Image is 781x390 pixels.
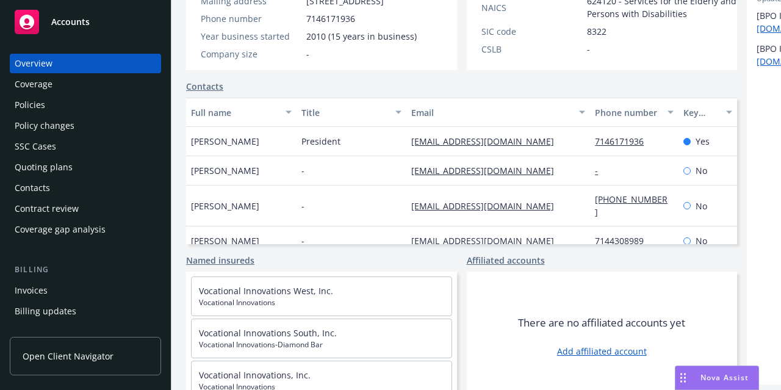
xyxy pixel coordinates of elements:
[301,200,304,212] span: -
[10,302,161,321] a: Billing updates
[595,235,653,247] a: 7144308989
[306,30,417,43] span: 2010 (15 years in business)
[201,30,301,43] div: Year business started
[15,74,52,94] div: Coverage
[10,322,161,342] a: Account charges
[15,322,82,342] div: Account charges
[186,80,223,93] a: Contacts
[10,264,161,276] div: Billing
[191,200,259,212] span: [PERSON_NAME]
[15,302,76,321] div: Billing updates
[191,135,259,148] span: [PERSON_NAME]
[10,281,161,300] a: Invoices
[10,95,161,115] a: Policies
[15,157,73,177] div: Quoting plans
[186,254,254,267] a: Named insureds
[10,116,161,135] a: Policy changes
[201,48,301,60] div: Company size
[191,234,259,247] span: [PERSON_NAME]
[297,98,407,127] button: Title
[411,165,564,176] a: [EMAIL_ADDRESS][DOMAIN_NAME]
[191,106,278,119] div: Full name
[199,327,337,339] a: Vocational Innovations South, Inc.
[700,372,749,383] span: Nova Assist
[481,1,582,14] div: NAICS
[675,366,759,390] button: Nova Assist
[411,135,564,147] a: [EMAIL_ADDRESS][DOMAIN_NAME]
[696,135,710,148] span: Yes
[301,234,304,247] span: -
[406,98,590,127] button: Email
[481,43,582,56] div: CSLB
[15,54,52,73] div: Overview
[199,297,444,308] span: Vocational Innovations
[518,316,685,330] span: There are no affiliated accounts yet
[15,95,45,115] div: Policies
[683,106,719,119] div: Key contact
[595,106,660,119] div: Phone number
[186,98,297,127] button: Full name
[10,137,161,156] a: SSC Cases
[587,43,590,56] span: -
[675,366,691,389] div: Drag to move
[590,98,678,127] button: Phone number
[15,199,79,218] div: Contract review
[199,369,311,381] a: Vocational Innovations, Inc.
[51,17,90,27] span: Accounts
[10,220,161,239] a: Coverage gap analysis
[10,74,161,94] a: Coverage
[15,116,74,135] div: Policy changes
[595,165,608,176] a: -
[15,178,50,198] div: Contacts
[23,350,113,363] span: Open Client Navigator
[587,25,606,38] span: 8322
[696,164,707,177] span: No
[678,98,737,127] button: Key contact
[411,200,564,212] a: [EMAIL_ADDRESS][DOMAIN_NAME]
[696,200,707,212] span: No
[15,220,106,239] div: Coverage gap analysis
[467,254,545,267] a: Affiliated accounts
[696,234,707,247] span: No
[191,164,259,177] span: [PERSON_NAME]
[411,106,572,119] div: Email
[595,135,653,147] a: 7146171936
[15,137,56,156] div: SSC Cases
[306,48,309,60] span: -
[10,178,161,198] a: Contacts
[557,345,647,358] a: Add affiliated account
[10,199,161,218] a: Contract review
[10,157,161,177] a: Quoting plans
[15,281,48,300] div: Invoices
[411,235,564,247] a: [EMAIL_ADDRESS][DOMAIN_NAME]
[481,25,582,38] div: SIC code
[10,54,161,73] a: Overview
[301,106,389,119] div: Title
[301,135,340,148] span: President
[201,12,301,25] div: Phone number
[306,12,355,25] span: 7146171936
[301,164,304,177] span: -
[10,5,161,39] a: Accounts
[199,285,333,297] a: Vocational Innovations West, Inc.
[199,339,444,350] span: Vocational Innovations-Diamond Bar
[595,193,668,218] a: [PHONE_NUMBER]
